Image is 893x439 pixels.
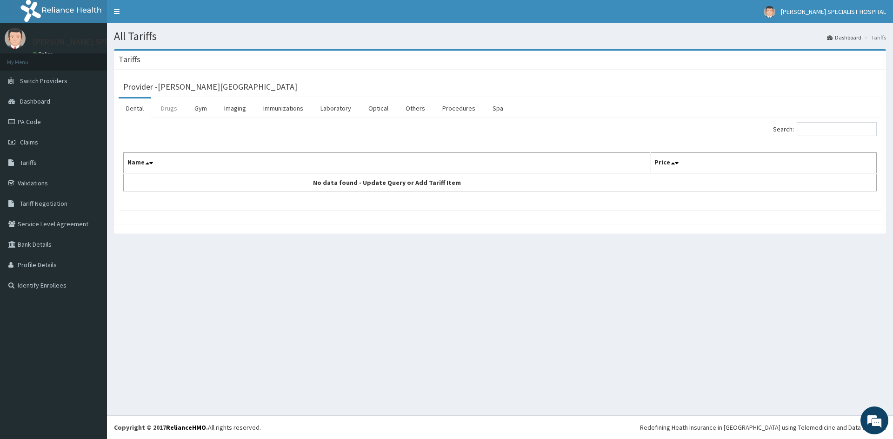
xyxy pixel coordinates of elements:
strong: Copyright © 2017 . [114,423,208,432]
span: Tariffs [20,158,37,167]
a: Immunizations [256,98,311,118]
a: RelianceHMO [166,423,206,432]
a: Procedures [435,98,483,118]
a: Imaging [217,98,253,118]
th: Name [124,153,651,174]
input: Search: [797,122,877,136]
h3: Provider - [PERSON_NAME][GEOGRAPHIC_DATA] [123,83,297,91]
a: Dashboard [827,33,861,41]
th: Price [651,153,877,174]
span: Tariff Negotiation [20,199,67,208]
span: Claims [20,138,38,146]
td: No data found - Update Query or Add Tariff Item [124,174,651,191]
span: Switch Providers [20,77,67,85]
a: Laboratory [313,98,359,118]
p: [PERSON_NAME] SPECIALIST HOSPITAL [33,38,175,46]
span: [PERSON_NAME] SPECIALIST HOSPITAL [781,7,886,16]
img: User Image [764,6,775,18]
a: Dental [119,98,151,118]
a: Others [398,98,433,118]
a: Online [33,51,55,57]
span: Dashboard [20,97,50,105]
img: User Image [5,28,26,49]
div: Redefining Heath Insurance in [GEOGRAPHIC_DATA] using Telemedicine and Data Science! [640,423,886,432]
a: Spa [485,98,511,118]
a: Optical [361,98,396,118]
footer: All rights reserved. [107,415,893,439]
h1: All Tariffs [114,30,886,42]
li: Tariffs [862,33,886,41]
a: Drugs [153,98,185,118]
a: Gym [187,98,214,118]
h3: Tariffs [119,55,140,64]
label: Search: [773,122,877,136]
